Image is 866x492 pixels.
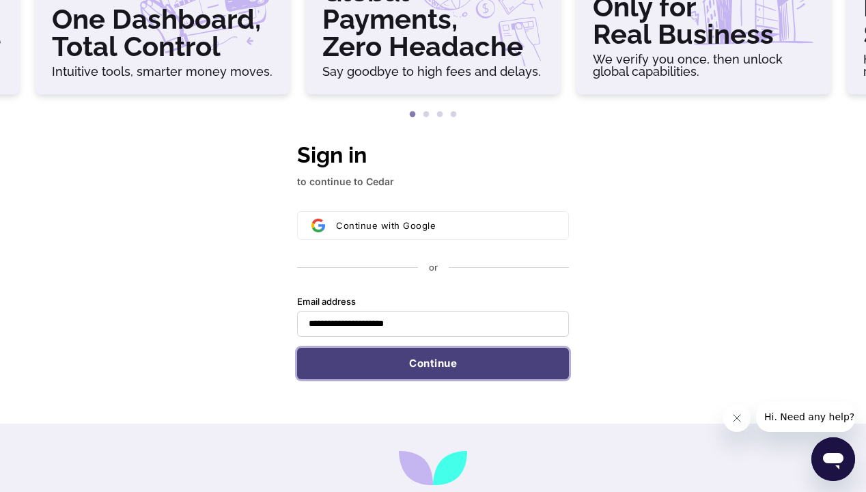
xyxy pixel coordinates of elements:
[406,108,419,122] button: 1
[297,174,569,189] p: to continue to Cedar
[52,66,273,78] h6: Intuitive tools, smarter money moves.
[593,53,814,78] h6: We verify you once, then unlock global capabilities.
[447,108,460,122] button: 4
[297,348,569,379] button: Continue
[322,66,544,78] h6: Say goodbye to high fees and delays.
[723,405,751,432] iframe: Close message
[756,402,855,432] iframe: Message from company
[52,5,273,60] h3: One Dashboard, Total Control
[433,108,447,122] button: 3
[336,220,436,231] span: Continue with Google
[297,296,356,308] label: Email address
[297,139,569,172] h1: Sign in
[429,262,438,274] p: or
[419,108,433,122] button: 2
[297,211,569,240] button: Sign in with GoogleContinue with Google
[811,437,855,481] iframe: Button to launch messaging window
[311,219,325,232] img: Sign in with Google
